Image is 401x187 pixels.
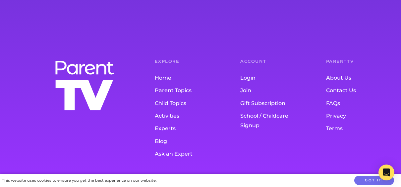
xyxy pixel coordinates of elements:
a: About Us [326,72,385,84]
h6: Explore [155,59,214,64]
button: Got it! [354,176,394,185]
a: Home [155,72,214,84]
div: This website uses cookies to ensure you get the best experience on our website. [2,177,156,184]
a: Ask an Expert [155,148,214,160]
a: Activities [155,110,214,122]
a: School / Childcare Signup [240,110,300,132]
a: Gift Subscription [240,97,300,110]
h6: Account [240,59,300,64]
h6: ParentTV [326,59,385,64]
a: Child Topics [155,97,214,110]
a: Join [240,84,300,97]
a: Contact Us [326,84,385,97]
a: Terms [326,123,385,135]
a: Login [240,72,300,84]
a: Blog [155,135,214,148]
a: Privacy [326,110,385,122]
a: Experts [155,123,214,135]
a: FAQs [326,97,385,110]
a: Parent Topics [155,84,214,97]
img: parenttv-logo-stacked-white.f9d0032.svg [53,59,116,113]
div: Open Intercom Messenger [378,165,394,180]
